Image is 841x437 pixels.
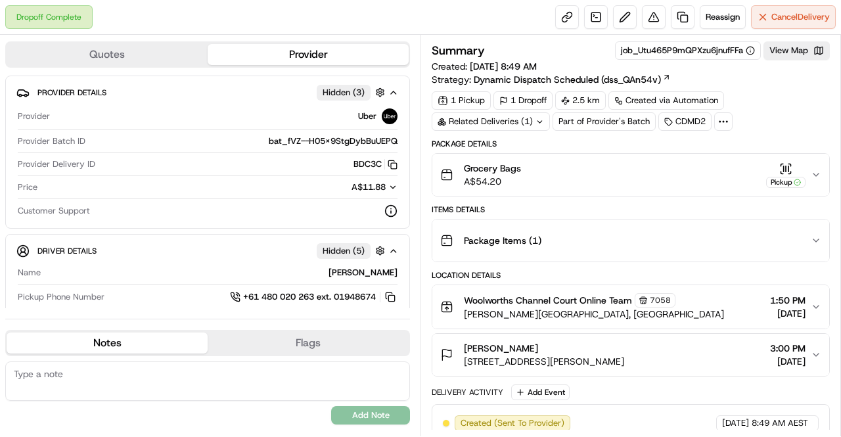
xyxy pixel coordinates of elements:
[432,285,829,329] button: Woolworths Channel Court Online Team7058[PERSON_NAME][GEOGRAPHIC_DATA], [GEOGRAPHIC_DATA]1:50 PM[...
[751,5,836,29] button: CancelDelivery
[46,267,398,279] div: [PERSON_NAME]
[16,81,399,103] button: Provider DetailsHidden (3)
[317,84,388,101] button: Hidden (3)
[432,112,550,131] div: Related Deliveries (1)
[493,91,553,110] div: 1 Dropoff
[658,112,712,131] div: CDMD2
[461,417,564,429] span: Created (Sent To Provider)
[608,91,724,110] a: Created via Automation
[771,11,830,23] span: Cancel Delivery
[432,139,830,149] div: Package Details
[511,384,570,400] button: Add Event
[432,219,829,262] button: Package Items (1)
[323,87,365,99] span: Hidden ( 3 )
[269,135,398,147] span: bat_fVZ--H05X9StgDybBuUEPQ
[650,295,671,306] span: 7058
[432,91,491,110] div: 1 Pickup
[18,267,41,279] span: Name
[474,73,661,86] span: Dynamic Dispatch Scheduled (dss_QAn54v)
[18,110,50,122] span: Provider
[464,175,521,188] span: A$54.20
[766,162,806,188] button: Pickup
[317,242,388,259] button: Hidden (5)
[37,246,97,256] span: Driver Details
[18,158,95,170] span: Provider Delivery ID
[766,177,806,188] div: Pickup
[464,234,541,247] span: Package Items ( 1 )
[16,240,399,262] button: Driver DetailsHidden (5)
[432,270,830,281] div: Location Details
[352,181,386,193] span: A$11.88
[770,294,806,307] span: 1:50 PM
[208,333,409,354] button: Flags
[464,342,538,355] span: [PERSON_NAME]
[706,11,740,23] span: Reassign
[722,417,749,429] span: [DATE]
[18,181,37,193] span: Price
[18,291,104,303] span: Pickup Phone Number
[323,245,365,257] span: Hidden ( 5 )
[432,334,829,376] button: [PERSON_NAME][STREET_ADDRESS][PERSON_NAME]3:00 PM[DATE]
[432,45,485,57] h3: Summary
[763,41,830,60] button: View Map
[432,154,829,196] button: Grocery BagsA$54.20Pickup
[770,355,806,368] span: [DATE]
[621,45,755,57] button: job_Utu465P9mQPXzu6jnufFFa
[555,91,606,110] div: 2.5 km
[432,204,830,215] div: Items Details
[230,290,398,304] a: +61 480 020 263 ext. 01948674
[464,355,624,368] span: [STREET_ADDRESS][PERSON_NAME]
[464,308,724,321] span: [PERSON_NAME][GEOGRAPHIC_DATA], [GEOGRAPHIC_DATA]
[700,5,746,29] button: Reassign
[18,135,85,147] span: Provider Batch ID
[353,158,398,170] button: BDC3C
[752,417,808,429] span: 8:49 AM AEST
[432,73,671,86] div: Strategy:
[464,162,521,175] span: Grocery Bags
[208,44,409,65] button: Provider
[770,342,806,355] span: 3:00 PM
[470,60,537,72] span: [DATE] 8:49 AM
[37,87,106,98] span: Provider Details
[358,110,376,122] span: Uber
[7,333,208,354] button: Notes
[282,181,398,193] button: A$11.88
[464,294,632,307] span: Woolworths Channel Court Online Team
[432,60,537,73] span: Created:
[7,44,208,65] button: Quotes
[432,387,503,398] div: Delivery Activity
[382,108,398,124] img: uber-new-logo.jpeg
[770,307,806,320] span: [DATE]
[243,291,376,303] span: +61 480 020 263 ext. 01948674
[18,205,90,217] span: Customer Support
[474,73,671,86] a: Dynamic Dispatch Scheduled (dss_QAn54v)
